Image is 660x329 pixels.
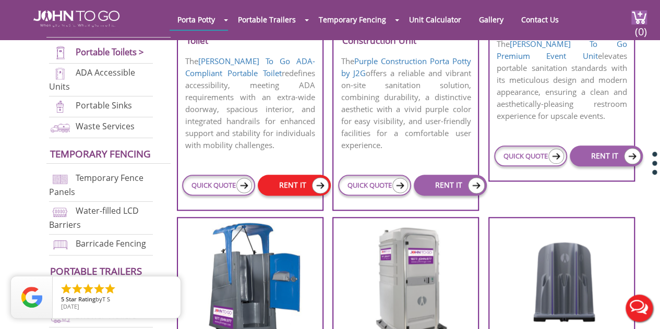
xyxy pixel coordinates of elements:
[60,283,73,295] li: 
[49,100,71,114] img: portable-sinks-new.png
[236,178,252,193] img: icon
[519,223,605,327] img: JTG-Urinal-Unit.png.webp
[570,145,643,166] a: RENT IT
[49,205,139,230] a: Water-filled LCD Barriers
[76,238,146,249] a: Barricade Fencing
[230,9,304,30] a: Portable Trailers
[93,283,105,295] li: 
[49,238,71,252] img: barricade-fencing-icon-new.png
[170,9,223,30] a: Porta Potty
[624,148,641,164] img: icon
[312,177,329,193] img: icon
[61,296,172,303] span: by
[489,37,634,123] p: The elevates portable sanitation standards with its meticulous design and modern appearance, ensu...
[513,9,567,30] a: Contact Us
[494,145,567,166] a: QUICK QUOTE
[185,56,315,78] a: [PERSON_NAME] To Go ADA-Compliant Portable Toilet
[634,16,647,39] span: (0)
[50,264,142,277] a: Portable trailers
[49,46,71,60] img: portable-toilets-new.png
[548,149,564,164] img: icon
[50,147,151,160] a: Temporary Fencing
[49,172,143,198] a: Temporary Fence Panels
[61,295,64,303] span: 5
[468,177,485,193] img: icon
[338,175,411,196] a: QUICK QUOTE
[471,9,511,30] a: Gallery
[401,9,469,30] a: Unit Calculator
[33,10,119,27] img: JOHN to go
[49,205,71,219] img: water-filled%20barriers-new.png
[631,10,647,25] img: cart a
[82,283,94,295] li: 
[49,120,71,135] img: waste-services-new.png
[311,9,394,30] a: Temporary Fencing
[76,120,135,132] a: Waste Services
[414,175,487,196] a: RENT IT
[102,295,110,303] span: T S
[66,295,95,303] span: Star Rating
[341,56,471,78] a: Purple Construction Porta Potty by J2G
[76,46,144,58] a: Portable Toilets >
[49,67,71,81] img: ADA-units-new.png
[61,302,79,310] span: [DATE]
[104,283,116,295] li: 
[333,54,478,152] p: The offers a reliable and vibrant on-site sanitation solution, combining durability, a distinctiv...
[258,175,331,196] a: RENT IT
[392,178,408,193] img: icon
[182,175,255,196] a: QUICK QUOTE
[178,54,322,152] p: The redefines accessibility, meeting ADA requirements with an extra-wide doorway, spacious interi...
[49,67,135,93] a: ADA Accessible Units
[76,100,132,112] a: Portable Sinks
[21,287,42,308] img: Review Rating
[618,287,660,329] button: Live Chat
[50,21,120,34] a: Porta Potties
[49,172,71,186] img: chan-link-fencing-new.png
[71,283,83,295] li: 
